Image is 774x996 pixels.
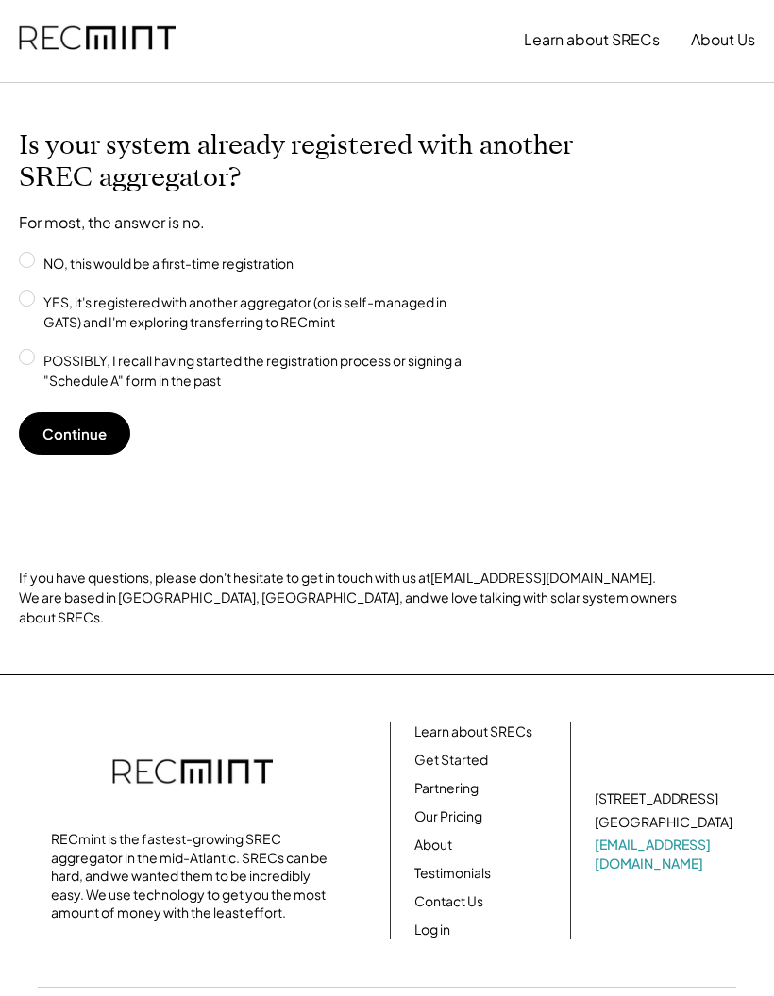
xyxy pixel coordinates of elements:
[112,740,273,806] img: recmint-logotype%403x.png
[414,864,491,883] a: Testimonials
[38,254,491,274] label: NO, this would be a first-time registration
[414,751,488,770] a: Get Started
[595,836,736,872] a: [EMAIL_ADDRESS][DOMAIN_NAME]
[19,130,585,194] h2: Is your system already registered with another SREC aggregator?
[595,789,718,808] div: [STREET_ADDRESS]
[19,568,680,627] div: If you have questions, please don't hesitate to get in touch with us at . We are based in [GEOGRA...
[595,813,732,832] div: [GEOGRAPHIC_DATA]
[414,722,532,741] a: Learn about SRECs
[691,21,755,58] button: About Us
[414,807,482,826] a: Our Pricing
[414,921,450,939] a: Log in
[51,830,334,922] div: RECmint is the fastest-growing SREC aggregator in the mid-Atlantic. SRECs can be hard, and we wan...
[38,292,491,332] label: YES, it's registered with another aggregator (or is self-managed in GATS) and I'm exploring trans...
[430,569,652,586] a: [EMAIL_ADDRESS][DOMAIN_NAME]
[19,412,130,455] button: Continue
[524,21,660,58] button: Learn about SRECs
[414,836,452,855] a: About
[414,779,479,798] a: Partnering
[19,213,205,233] div: For most, the answer is no.
[38,351,491,390] label: POSSIBLY, I recall having started the registration process or signing a "Schedule A" form in the ...
[19,8,176,72] img: recmint-logotype%403x.png
[414,892,483,911] a: Contact Us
